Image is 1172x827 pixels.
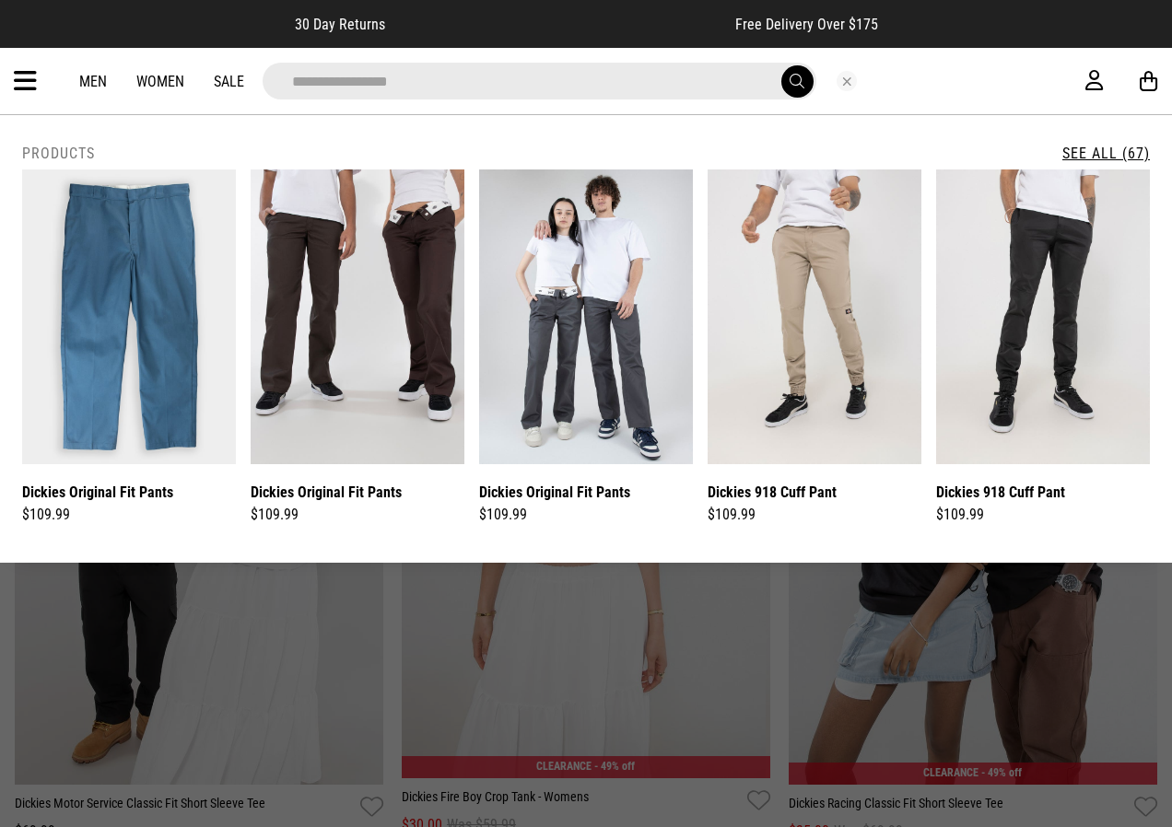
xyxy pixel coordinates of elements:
a: Women [136,73,184,90]
a: Sale [214,73,244,90]
a: See All (67) [1062,145,1150,162]
div: $109.99 [479,504,693,526]
div: $109.99 [22,504,236,526]
div: $109.99 [708,504,921,526]
button: Open LiveChat chat widget [15,7,70,63]
h2: Products [22,145,95,162]
img: Dickies 918 Cuff Pant in Beige [708,169,921,464]
a: Dickies Original Fit Pants [22,481,173,504]
img: Dickies 918 Cuff Pant in Black [936,169,1150,464]
iframe: Customer reviews powered by Trustpilot [422,15,698,33]
span: Free Delivery Over $175 [735,16,878,33]
div: $109.99 [936,504,1150,526]
img: Dickies Original Fit Pants in Grey [479,169,693,464]
a: Dickies Original Fit Pants [479,481,630,504]
img: Dickies Original Fit Pants in Brown [251,169,464,464]
a: Men [79,73,107,90]
a: Dickies 918 Cuff Pant [708,481,837,504]
span: 30 Day Returns [295,16,385,33]
img: Dickies Original Fit Pants in Blue [22,169,236,464]
button: Close search [837,71,857,91]
a: Dickies 918 Cuff Pant [936,481,1065,504]
div: $109.99 [251,504,464,526]
a: Dickies Original Fit Pants [251,481,402,504]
